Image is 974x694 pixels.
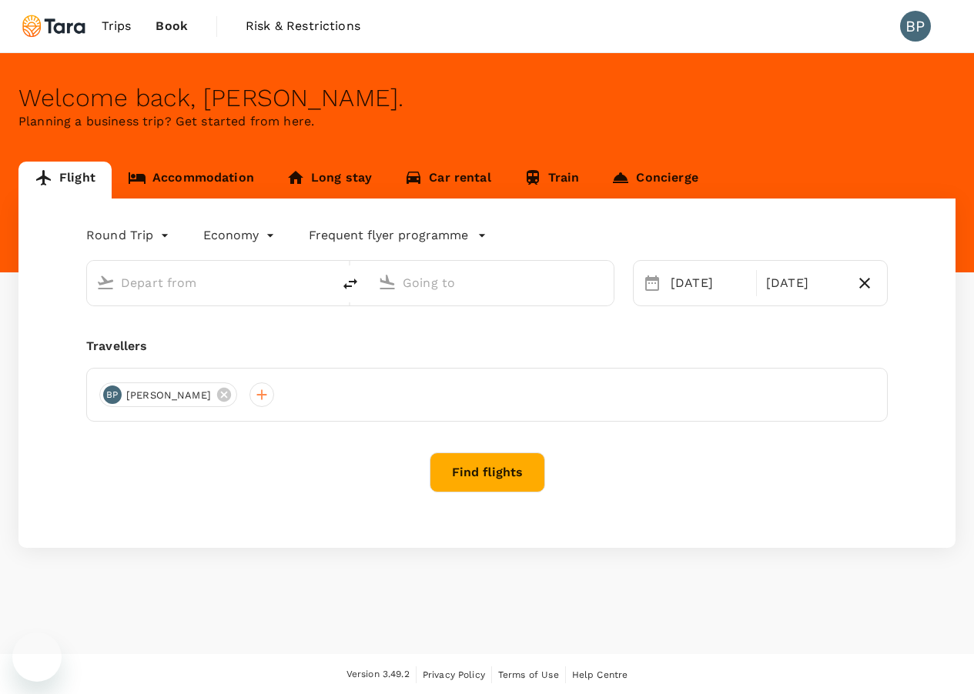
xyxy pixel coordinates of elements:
a: Long stay [270,162,388,199]
div: Travellers [86,337,888,355]
a: Accommodation [112,162,270,199]
a: Train [507,162,596,199]
span: Risk & Restrictions [246,17,360,35]
button: Open [321,281,324,284]
span: Book [156,17,188,35]
span: Terms of Use [498,669,559,680]
p: Frequent flyer programme [309,226,468,245]
div: Round Trip [86,223,172,248]
span: [PERSON_NAME] [117,388,220,403]
iframe: Button to launch messaging window [12,632,62,682]
span: Help Centre [572,669,628,680]
button: delete [332,265,369,302]
div: BP [103,385,122,404]
a: Flight [18,162,112,199]
a: Terms of Use [498,666,559,683]
input: Depart from [121,271,300,295]
span: Privacy Policy [423,669,485,680]
div: Welcome back , [PERSON_NAME] . [18,84,956,112]
a: Help Centre [572,666,628,683]
button: Open [603,281,606,284]
div: BP [900,11,931,42]
button: Find flights [430,452,545,492]
div: [DATE] [760,268,848,299]
a: Privacy Policy [423,666,485,683]
span: Trips [102,17,132,35]
span: Version 3.49.2 [346,667,410,682]
div: BP[PERSON_NAME] [99,382,237,407]
a: Car rental [388,162,507,199]
a: Concierge [595,162,714,199]
button: Frequent flyer programme [309,226,487,245]
div: [DATE] [664,268,753,299]
p: Planning a business trip? Get started from here. [18,112,956,131]
div: Economy [203,223,278,248]
img: Tara Climate Ltd [18,9,89,43]
input: Going to [403,271,581,295]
